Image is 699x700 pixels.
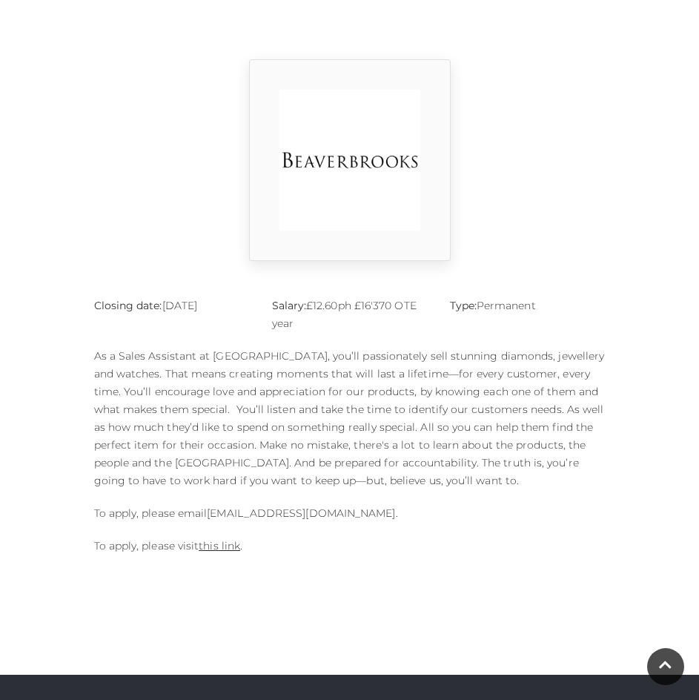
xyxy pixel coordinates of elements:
img: 9_1554819311_aehn.png [279,90,420,231]
strong: Salary: [272,299,307,312]
p: As a Sales Assistant at [GEOGRAPHIC_DATA], you’ll passionately sell stunning diamonds, jewellery ... [94,347,606,489]
a: this link [199,539,240,552]
p: Permanent [450,297,606,314]
strong: Closing date: [94,299,162,312]
strong: Type: [450,299,477,312]
p: £12.60ph £16'370 OTE year [272,297,428,332]
p: To apply, please email . [94,504,606,522]
p: To apply, please visit . [94,537,606,555]
p: [DATE] [94,297,250,314]
a: [EMAIL_ADDRESS][DOMAIN_NAME] [207,506,395,520]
